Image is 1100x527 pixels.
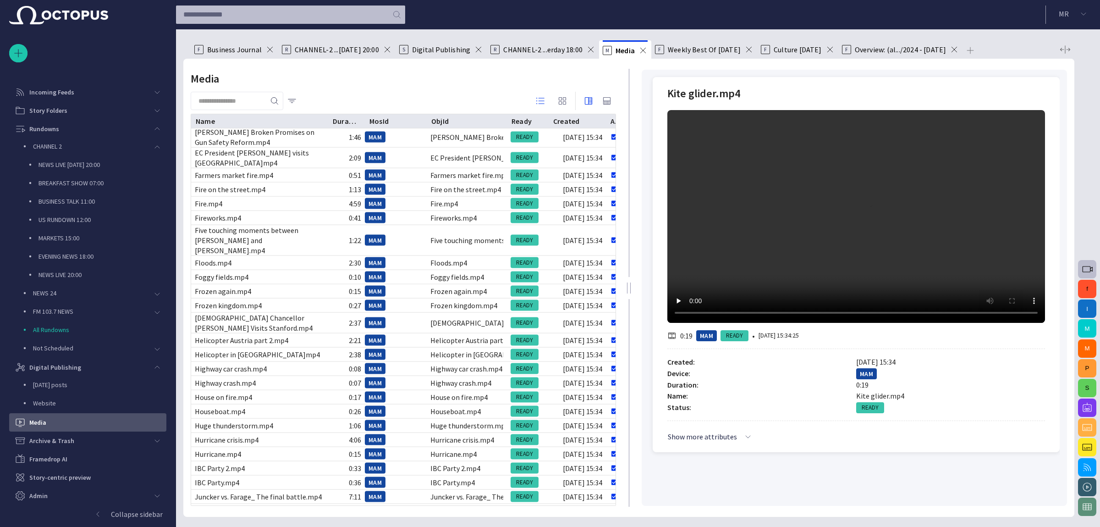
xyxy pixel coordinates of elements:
p: Collapse sidebar [111,509,163,520]
p: Digital Publishing [29,363,81,372]
div: Highway crash.mp4 [195,378,256,388]
p: Story Folders [29,106,67,115]
div: 9/4/2023 15:34 [563,235,602,245]
span: READY [511,378,539,388]
div: Annotated [610,116,618,126]
div: Media [9,413,166,432]
p: BUSINESS TALK 11:00 [38,197,166,206]
div: House on fire.mp4 [195,392,252,402]
span: CHANNEL-2 ...[DATE] 20:00 [295,45,379,54]
span: MAM [368,237,382,244]
div: MosId [369,116,389,126]
span: READY [511,272,539,282]
div: Foggy fields.mp4 [430,272,484,282]
div: 1:46 [349,132,361,142]
div: FOverview: (al.../2024 - [DATE] [838,40,962,59]
div: 9/4/2023 15:34 [563,199,602,209]
div: 7:11 [349,492,361,502]
div: Huge thunderstorm.mp4 [195,421,273,431]
div: Farmers market fire.mp4 [430,170,503,180]
div: Highway crash.mp4 [430,378,491,388]
span: MAM [368,351,382,358]
div: ObjId [431,116,449,126]
div: Fire on the street.mp4 [430,184,501,194]
div: All Rundowns [15,322,166,340]
div: Frozen kingdom.mp4 [195,300,262,311]
p: All Rundowns [33,325,166,334]
div: 2:21 [349,335,361,345]
p: [DATE] 15:34 [856,356,1045,367]
div: 9/4/2023 15:34 [563,449,602,459]
div: RCHANNEL-2 ...[DATE] 20:00 [278,40,396,59]
div: 0:27 [349,300,361,311]
p: [DATE] posts [33,380,166,389]
div: [DATE] posts [15,377,166,395]
div: 9/4/2023 15:34 [563,421,602,431]
div: 1:22 [349,235,361,245]
div: 0:10 [349,272,361,282]
div: Houseboat.mp4 [430,406,481,416]
span: READY [511,478,539,487]
span: READY [511,258,539,267]
div: 1:06 [349,421,361,431]
span: READY [511,350,539,359]
div: 9/4/2023 15:34 [563,477,602,488]
button: S [1078,379,1096,397]
button: M [1078,339,1096,358]
div: Ready [511,116,532,126]
div: Five touching moments between Donald Trump and Emmanuel Macron.mp4 [430,235,503,245]
div: 0:33 [349,463,361,473]
button: Show more attributes [667,428,758,445]
div: 0:26 [349,406,361,416]
div: Helicopter Austria part 2.mp4 [430,335,503,345]
span: READY [511,199,539,208]
div: Five touching moments between [PERSON_NAME] and [PERSON_NAME].mp4 [195,225,324,255]
span: READY [511,185,539,194]
div: Name: [667,390,856,401]
h2: Kite glider.mp4 [667,87,740,100]
img: Octopus News Room [9,6,108,24]
span: MAM [368,408,382,415]
span: MAM [368,172,382,178]
span: MAM [368,394,382,400]
span: MAM [368,366,382,372]
div: 9/4/2023 15:34 [563,406,602,416]
div: [PERSON_NAME] Broken Promises on Gun Safety Reform.mp4 [195,127,324,147]
p: Framedrop AI [29,455,67,464]
div: SDigital Publishing [396,40,487,59]
span: READY [511,449,539,459]
div: Framedrop AI [9,450,166,468]
span: Overview: (al.../2024 - [DATE] [855,45,946,54]
div: 0:36 [349,477,361,488]
p: NEWS LIVE [DATE] 20:00 [38,160,166,169]
span: Culture [DATE] [774,45,822,54]
div: 0:51 [349,170,361,180]
p: Media [29,418,46,427]
p: FM 103.7 NEWS [33,307,148,316]
p: NEWS LIVE 20:00 [38,270,166,279]
span: MAM [368,320,382,326]
p: R [490,45,500,54]
span: MAM [368,337,382,344]
div: Houseboat.mp4 [195,406,245,416]
h2: Media [191,72,219,85]
p: Kite glider.mp4 [856,390,1045,401]
div: 9/4/2023 15:34 [563,364,602,374]
div: Farmers market fire.mp4 [195,170,273,180]
div: 9/4/2023 15:34 [563,492,602,502]
div: MARKETS 15:00 [20,230,166,248]
span: MAM [368,260,382,266]
div: 9/4/2023 15:34 [563,349,602,360]
div: Donald Trump's Broken Promises on Gun Safety Reform.mp4 [430,132,503,142]
span: MAM [368,479,382,486]
button: I [1078,300,1096,318]
div: 9/4/2023 15:34 [563,184,602,194]
p: MARKETS 15:00 [38,233,166,243]
div: 9/4/2023 15:34 [563,378,602,388]
p: F [194,45,203,54]
span: READY [511,336,539,345]
div: Hurricane crisis.mp4 [430,435,494,445]
div: MMedia [599,40,651,59]
div: BREAKFAST SHOW 07:00 [20,175,166,193]
div: Created: [667,356,856,367]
